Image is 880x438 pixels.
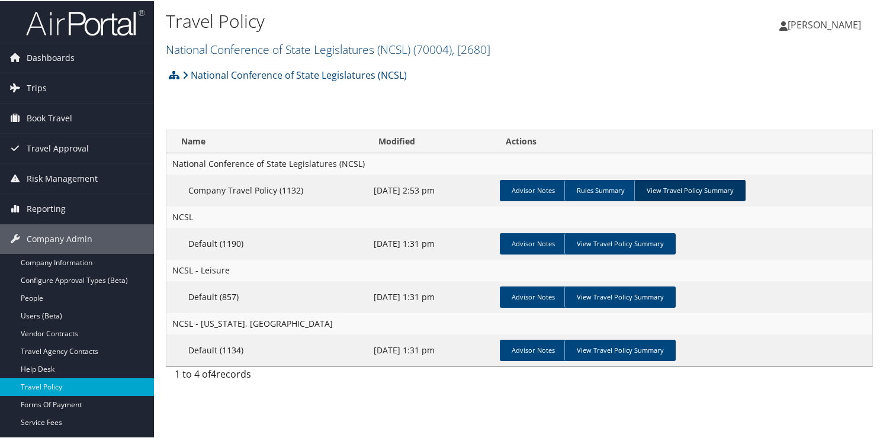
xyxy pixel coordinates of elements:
span: 4 [211,366,216,379]
td: Company Travel Policy (1132) [166,173,368,205]
th: Modified: activate to sort column ascending [368,129,494,152]
td: NCSL - Leisure [166,259,872,280]
th: Name: activate to sort column ascending [166,129,368,152]
span: Travel Approval [27,133,89,162]
td: [DATE] 1:31 pm [368,227,494,259]
span: Book Travel [27,102,72,132]
h1: Travel Policy [166,8,637,33]
span: Reporting [27,193,66,223]
td: [DATE] 1:31 pm [368,280,494,312]
td: Default (1190) [166,227,368,259]
a: Advisor Notes [500,285,567,307]
td: NCSL [166,205,872,227]
a: Rules Summary [564,179,637,200]
a: Advisor Notes [500,339,567,360]
th: Actions [495,129,872,152]
a: View Travel Policy Summary [564,285,676,307]
span: Trips [27,72,47,102]
td: NCSL - [US_STATE], [GEOGRAPHIC_DATA] [166,312,872,333]
span: Risk Management [27,163,98,192]
td: [DATE] 2:53 pm [368,173,494,205]
a: Advisor Notes [500,232,567,253]
span: ( 70004 ) [413,40,452,56]
td: National Conference of State Legislatures (NCSL) [166,152,872,173]
span: [PERSON_NAME] [788,17,861,30]
td: Default (1134) [166,333,368,365]
span: , [ 2680 ] [452,40,490,56]
a: View Travel Policy Summary [634,179,746,200]
span: Company Admin [27,223,92,253]
div: 1 to 4 of records [175,366,334,386]
span: Dashboards [27,42,75,72]
a: Advisor Notes [500,179,567,200]
a: View Travel Policy Summary [564,339,676,360]
td: Default (857) [166,280,368,312]
img: airportal-logo.png [26,8,144,36]
td: [DATE] 1:31 pm [368,333,494,365]
a: [PERSON_NAME] [779,6,873,41]
a: View Travel Policy Summary [564,232,676,253]
a: National Conference of State Legislatures (NCSL) [182,62,407,86]
a: National Conference of State Legislatures (NCSL) [166,40,490,56]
